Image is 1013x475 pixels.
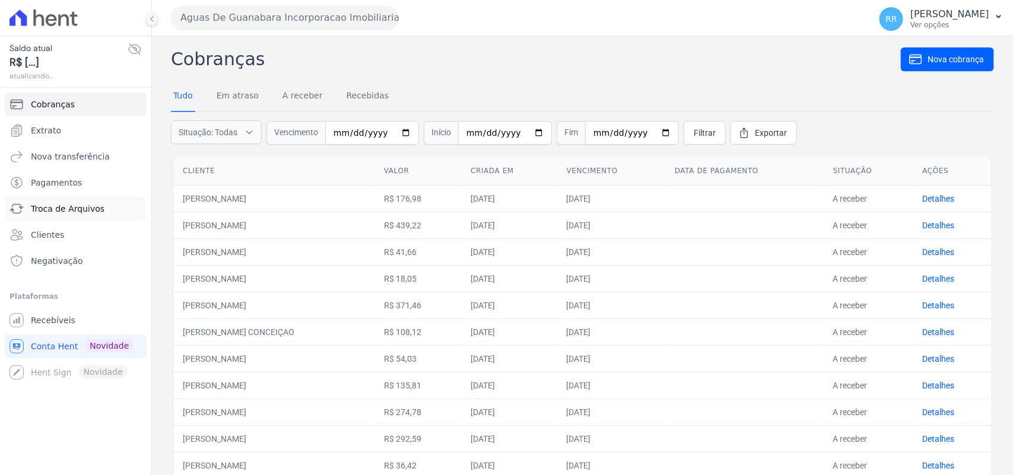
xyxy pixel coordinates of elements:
td: R$ 176,98 [374,185,461,212]
span: Situação: Todas [179,126,237,138]
td: [DATE] [557,292,665,318]
span: Pagamentos [31,177,82,189]
a: Em atraso [214,81,261,112]
a: A receber [280,81,325,112]
td: [DATE] [557,425,665,452]
a: Cobranças [5,93,147,116]
span: Conta Hent [31,340,78,352]
span: atualizando... [9,71,128,81]
td: A receber [824,399,913,425]
td: [DATE] [557,318,665,345]
a: Detalhes [923,407,955,417]
a: Recebíveis [5,308,147,332]
td: A receber [824,265,913,292]
a: Exportar [731,121,797,145]
span: Nova cobrança [928,53,984,65]
a: Detalhes [923,327,955,337]
span: Fim [557,121,585,145]
td: [PERSON_NAME] CONCEIÇAO [173,318,374,345]
a: Detalhes [923,381,955,390]
td: [PERSON_NAME] [173,212,374,238]
a: Detalhes [923,194,955,203]
a: Detalhes [923,274,955,283]
td: [DATE] [557,265,665,292]
button: RR [PERSON_NAME] Ver opções [870,2,1013,36]
a: Detalhes [923,247,955,257]
td: [PERSON_NAME] [173,292,374,318]
td: [DATE] [461,425,557,452]
a: Clientes [5,223,147,247]
th: Vencimento [557,157,665,186]
span: Vencimento [266,121,325,145]
td: [DATE] [557,212,665,238]
td: A receber [824,345,913,372]
td: A receber [824,292,913,318]
a: Detalhes [923,301,955,310]
a: Nova transferência [5,145,147,168]
td: [DATE] [461,265,557,292]
a: Tudo [171,81,195,112]
a: Filtrar [684,121,726,145]
td: R$ 274,78 [374,399,461,425]
a: Negativação [5,249,147,273]
td: R$ 41,66 [374,238,461,265]
td: A receber [824,212,913,238]
td: [DATE] [461,345,557,372]
td: R$ 439,22 [374,212,461,238]
td: R$ 292,59 [374,425,461,452]
span: Início [424,121,458,145]
td: [DATE] [557,372,665,399]
span: Recebíveis [31,314,75,326]
th: Situação [824,157,913,186]
span: Negativação [31,255,83,267]
a: Detalhes [923,354,955,364]
a: Detalhes [923,461,955,470]
th: Cliente [173,157,374,186]
a: Troca de Arquivos [5,197,147,221]
span: Novidade [85,339,134,352]
td: A receber [824,238,913,265]
button: Aguas De Guanabara Incorporacao Imobiliaria SPE LTDA [171,6,399,30]
td: R$ 135,81 [374,372,461,399]
td: [PERSON_NAME] [173,399,374,425]
td: [DATE] [461,318,557,345]
td: R$ 371,46 [374,292,461,318]
div: Plataformas [9,289,142,304]
h2: Cobranças [171,46,901,72]
td: R$ 54,03 [374,345,461,372]
td: [DATE] [557,345,665,372]
a: Recebidas [344,81,392,112]
span: Extrato [31,125,61,136]
td: [PERSON_NAME] [173,185,374,212]
td: A receber [824,318,913,345]
td: [DATE] [557,399,665,425]
span: RR [885,15,897,23]
td: R$ 18,05 [374,265,461,292]
span: Filtrar [694,127,716,139]
button: Situação: Todas [171,120,262,144]
p: Ver opções [910,20,989,30]
span: Clientes [31,229,64,241]
span: Cobranças [31,98,75,110]
td: [DATE] [461,185,557,212]
span: Troca de Arquivos [31,203,104,215]
td: [PERSON_NAME] [173,425,374,452]
span: Exportar [755,127,787,139]
td: A receber [824,425,913,452]
td: [PERSON_NAME] [173,345,374,372]
a: Conta Hent Novidade [5,334,147,358]
td: [DATE] [461,372,557,399]
td: [DATE] [557,185,665,212]
a: Pagamentos [5,171,147,195]
span: Saldo atual [9,42,128,55]
td: [PERSON_NAME] [173,372,374,399]
th: Valor [374,157,461,186]
nav: Sidebar [9,93,142,384]
a: Extrato [5,119,147,142]
p: [PERSON_NAME] [910,8,989,20]
td: A receber [824,372,913,399]
th: Data de pagamento [665,157,824,186]
td: [DATE] [461,238,557,265]
td: R$ 108,12 [374,318,461,345]
td: [PERSON_NAME] [173,238,374,265]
